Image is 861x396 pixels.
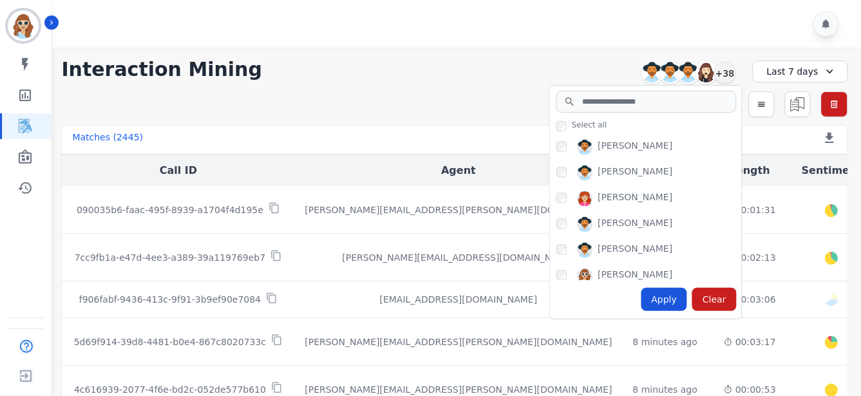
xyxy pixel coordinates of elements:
[77,203,263,216] p: 090035b6-faac-495f-8939-a1704f4d195e
[641,288,688,311] div: Apply
[633,383,698,396] div: 8 minutes ago
[724,203,776,216] div: 00:01:31
[305,335,612,348] div: [PERSON_NAME][EMAIL_ADDRESS][PERSON_NAME][DOMAIN_NAME]
[160,163,197,178] button: Call ID
[572,120,607,130] span: Select all
[74,335,266,348] p: 5d69f914-39d8-4481-b0e4-867c8020733c
[441,163,476,178] button: Agent
[714,62,736,84] div: +38
[598,269,672,284] div: [PERSON_NAME]
[730,163,770,178] button: Length
[598,140,672,155] div: [PERSON_NAME]
[79,293,261,306] p: f906fabf-9436-413c-9f91-3b9ef90e7084
[724,335,776,348] div: 00:03:17
[598,243,672,258] div: [PERSON_NAME]
[74,383,266,396] p: 4c616939-2077-4f6e-bd2c-052de577b610
[75,251,266,264] p: 7cc9fb1a-e47d-4ee3-a389-39a119769eb7
[305,383,612,396] div: [PERSON_NAME][EMAIL_ADDRESS][PERSON_NAME][DOMAIN_NAME]
[305,203,612,216] div: [PERSON_NAME][EMAIL_ADDRESS][PERSON_NAME][DOMAIN_NAME]
[753,61,848,82] div: Last 7 days
[598,217,672,232] div: [PERSON_NAME]
[724,383,776,396] div: 00:00:53
[305,293,612,306] div: [EMAIL_ADDRESS][DOMAIN_NAME]
[598,165,672,181] div: [PERSON_NAME]
[724,251,776,264] div: 00:02:13
[692,288,737,311] div: Clear
[61,58,262,81] h1: Interaction Mining
[724,293,776,306] div: 00:03:06
[72,131,143,149] div: Matches ( 2445 )
[633,335,698,348] div: 8 minutes ago
[305,251,612,264] div: [PERSON_NAME][EMAIL_ADDRESS][DOMAIN_NAME]
[8,10,39,41] img: Bordered avatar
[598,191,672,207] div: [PERSON_NAME]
